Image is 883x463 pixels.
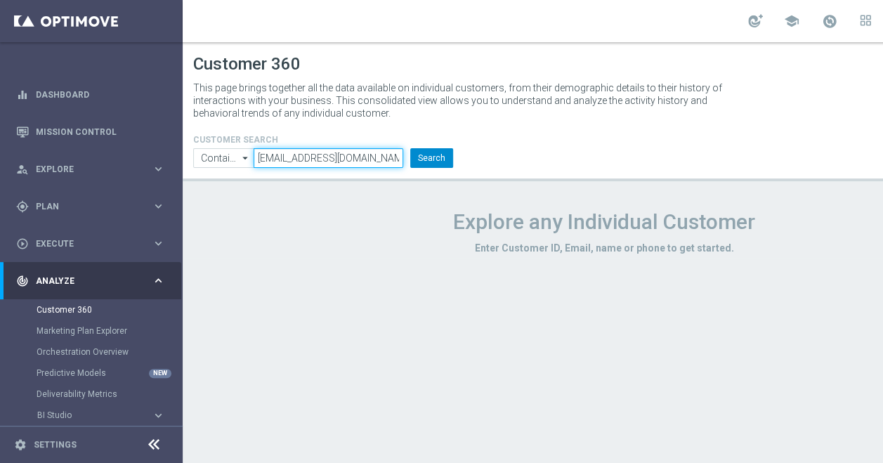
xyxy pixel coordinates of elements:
[16,275,152,287] div: Analyze
[37,367,146,379] a: Predictive Models
[15,238,166,249] button: play_circle_outline Execute keyboard_arrow_right
[16,76,165,113] div: Dashboard
[36,165,152,174] span: Explore
[16,237,29,250] i: play_circle_outline
[37,384,181,405] div: Deliverability Metrics
[193,148,254,168] input: Contains
[14,438,27,451] i: settings
[149,369,171,378] div: NEW
[16,163,29,176] i: person_search
[37,389,146,400] a: Deliverability Metrics
[193,135,453,145] h4: CUSTOMER SEARCH
[37,410,166,421] button: BI Studio keyboard_arrow_right
[152,274,165,287] i: keyboard_arrow_right
[37,363,181,384] div: Predictive Models
[37,411,152,419] div: BI Studio
[16,200,29,213] i: gps_fixed
[37,411,138,419] span: BI Studio
[193,81,734,119] p: This page brings together all the data available on individual customers, from their demographic ...
[37,341,181,363] div: Orchestration Overview
[410,148,453,168] button: Search
[16,237,152,250] div: Execute
[37,325,146,337] a: Marketing Plan Explorer
[16,113,165,150] div: Mission Control
[15,126,166,138] button: Mission Control
[16,275,29,287] i: track_changes
[36,277,152,285] span: Analyze
[239,149,253,167] i: arrow_drop_down
[37,320,181,341] div: Marketing Plan Explorer
[152,409,165,422] i: keyboard_arrow_right
[15,201,166,212] button: gps_fixed Plan keyboard_arrow_right
[16,163,152,176] div: Explore
[37,405,181,426] div: BI Studio
[152,237,165,250] i: keyboard_arrow_right
[254,148,403,168] input: Enter CID, Email, name or phone
[37,299,181,320] div: Customer 360
[152,162,165,176] i: keyboard_arrow_right
[34,441,77,449] a: Settings
[152,200,165,213] i: keyboard_arrow_right
[37,304,146,315] a: Customer 360
[15,89,166,100] button: equalizer Dashboard
[37,346,146,358] a: Orchestration Overview
[784,13,799,29] span: school
[36,76,165,113] a: Dashboard
[36,113,165,150] a: Mission Control
[16,200,152,213] div: Plan
[36,202,152,211] span: Plan
[15,164,166,175] button: person_search Explore keyboard_arrow_right
[16,89,29,101] i: equalizer
[15,275,166,287] button: track_changes Analyze keyboard_arrow_right
[36,240,152,248] span: Execute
